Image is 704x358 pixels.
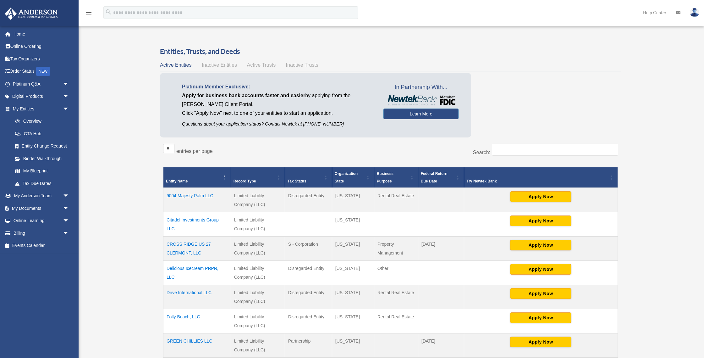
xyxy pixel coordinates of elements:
td: [US_STATE] [332,212,374,236]
button: Apply Now [510,337,571,347]
td: Disregarded Entity [285,260,332,285]
a: Learn More [383,109,459,119]
th: Record Type: Activate to sort [231,167,285,188]
span: arrow_drop_down [63,190,75,203]
button: Apply Now [510,215,571,226]
td: Citadel Investments Group LLC [163,212,231,236]
a: My Blueprint [9,165,75,177]
a: Digital Productsarrow_drop_down [4,90,79,103]
div: Try Newtek Bank [467,177,608,185]
div: NEW [36,67,50,76]
span: arrow_drop_down [63,90,75,103]
th: Entity Name: Activate to invert sorting [163,167,231,188]
th: Organization State: Activate to sort [332,167,374,188]
td: Disregarded Entity [285,309,332,333]
td: Drive International LLC [163,285,231,309]
td: [US_STATE] [332,309,374,333]
td: [DATE] [418,333,464,357]
p: Click "Apply Now" next to one of your entities to start an application. [182,109,374,118]
td: Rental Real Estate [374,188,418,212]
i: menu [85,9,92,16]
th: Business Purpose: Activate to sort [374,167,418,188]
a: Online Learningarrow_drop_down [4,215,79,227]
span: Tax Status [288,179,306,183]
td: Limited Liability Company (LLC) [231,333,285,357]
a: My Entitiesarrow_drop_down [4,103,75,115]
button: Apply Now [510,240,571,250]
th: Try Newtek Bank : Activate to sort [464,167,618,188]
h3: Entities, Trusts, and Deeds [160,47,621,56]
td: Other [374,260,418,285]
label: Search: [473,150,490,155]
td: Property Management [374,236,418,260]
span: Organization State [335,171,358,183]
img: NewtekBankLogoSM.png [387,95,455,105]
a: Online Ordering [4,40,79,53]
span: arrow_drop_down [63,215,75,227]
button: Apply Now [510,288,571,299]
th: Federal Return Due Date: Activate to sort [418,167,464,188]
td: [DATE] [418,236,464,260]
a: My Documentsarrow_drop_down [4,202,79,215]
button: Apply Now [510,312,571,323]
span: arrow_drop_down [63,78,75,91]
a: Entity Change Request [9,140,75,153]
td: 9004 Majesty Palm LLC [163,188,231,212]
td: CROSS RIDGE US 27 CLERMONT, LLC [163,236,231,260]
button: Apply Now [510,191,571,202]
a: My Anderson Teamarrow_drop_down [4,190,79,202]
a: Events Calendar [4,239,79,252]
span: Business Purpose [377,171,393,183]
button: Apply Now [510,264,571,275]
td: Disregarded Entity [285,285,332,309]
td: Disregarded Entity [285,188,332,212]
td: Limited Liability Company (LLC) [231,212,285,236]
td: Limited Liability Company (LLC) [231,188,285,212]
span: Federal Return Due Date [421,171,448,183]
td: [US_STATE] [332,236,374,260]
td: Folly Beach, LLC [163,309,231,333]
td: [US_STATE] [332,285,374,309]
td: S - Corporation [285,236,332,260]
label: entries per page [176,148,213,154]
a: Tax Due Dates [9,177,75,190]
a: Order StatusNEW [4,65,79,78]
th: Tax Status: Activate to sort [285,167,332,188]
a: Binder Walkthrough [9,152,75,165]
span: Inactive Entities [202,62,237,68]
td: Partnership [285,333,332,357]
td: [US_STATE] [332,260,374,285]
span: Active Entities [160,62,191,68]
span: In Partnership With... [383,82,459,92]
span: arrow_drop_down [63,202,75,215]
span: arrow_drop_down [63,227,75,240]
span: arrow_drop_down [63,103,75,115]
td: Limited Liability Company (LLC) [231,260,285,285]
p: by applying from the [PERSON_NAME] Client Portal. [182,91,374,109]
a: Tax Organizers [4,53,79,65]
a: menu [85,11,92,16]
td: [US_STATE] [332,333,374,357]
img: User Pic [690,8,699,17]
a: Overview [9,115,72,128]
span: Inactive Trusts [286,62,318,68]
a: CTA Hub [9,127,75,140]
a: Billingarrow_drop_down [4,227,79,239]
i: search [105,8,112,15]
td: Limited Liability Company (LLC) [231,309,285,333]
td: Limited Liability Company (LLC) [231,236,285,260]
p: Questions about your application status? Contact Newtek at [PHONE_NUMBER] [182,120,374,128]
td: [US_STATE] [332,188,374,212]
td: Delicious Icecream PRPR, LLC [163,260,231,285]
span: Entity Name [166,179,188,183]
td: Rental Real Estate [374,285,418,309]
td: Rental Real Estate [374,309,418,333]
span: Apply for business bank accounts faster and easier [182,93,305,98]
td: GREEN CHILLIES LLC [163,333,231,357]
img: Anderson Advisors Platinum Portal [3,8,60,20]
span: Active Trusts [247,62,276,68]
span: Record Type [234,179,256,183]
p: Platinum Member Exclusive: [182,82,374,91]
a: Platinum Q&Aarrow_drop_down [4,78,79,90]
